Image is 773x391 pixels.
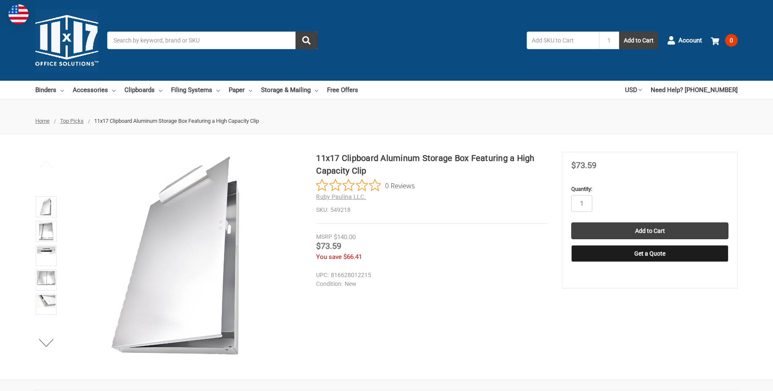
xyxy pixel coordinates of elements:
[316,241,341,251] span: $73.59
[316,271,329,280] dt: UPC:
[39,222,53,240] img: 11x17 Clipboard Aluminum Storage Box Featuring a High Capacity Clip
[316,206,328,214] dt: SKU:
[316,253,342,261] span: You save
[316,206,548,214] dd: 549218
[8,4,29,24] img: duty and tax information for United States
[35,9,98,72] img: 11x17.com
[229,81,252,99] a: Paper
[124,81,162,99] a: Clipboards
[316,193,366,200] a: Ruby Paulina LLC.
[37,295,55,308] img: 11x17 Clipboard Aluminum Storage Box Featuring a High Capacity Clip
[678,36,702,45] span: Account
[35,81,64,99] a: Binders
[35,118,50,124] a: Home
[334,233,356,241] span: $140.00
[316,280,343,288] dt: Condition:
[78,152,288,362] img: 11x17 Clipboard Aluminum Storage Box Featuring a High Capacity Clip
[343,253,362,261] span: $66.41
[37,246,55,254] img: 11x17 Clipboard Aluminum Storage Box Featuring a High Capacity Clip
[571,160,596,170] span: $73.59
[34,156,59,173] button: Previous
[327,81,358,99] a: Free Offers
[527,32,599,49] input: Add SKU to Cart
[73,81,116,99] a: Accessories
[725,34,738,47] span: 0
[316,280,544,288] dd: New
[94,118,259,124] span: 11x17 Clipboard Aluminum Storage Box Featuring a High Capacity Clip
[316,152,548,177] h1: 11x17 Clipboard Aluminum Storage Box Featuring a High Capacity Clip
[107,32,317,49] input: Search by keyword, brand or SKU
[651,81,738,99] a: Need Help? [PHONE_NUMBER]
[316,271,544,280] dd: 816628012215
[60,118,84,124] a: Top Picks
[571,245,728,262] button: Get a Quote
[37,271,55,285] img: 11x17 Clipboard Aluminum Storage Box Featuring a High Capacity Clip
[571,185,728,193] label: Quantity:
[316,179,415,192] button: Rated 0 out of 5 stars from 0 reviews. Jump to reviews.
[571,222,728,239] input: Add to Cart
[619,32,658,49] button: Add to Cart
[316,232,332,241] div: MSRP
[667,29,702,51] a: Account
[385,179,415,192] span: 0 Reviews
[171,81,220,99] a: Filing Systems
[711,29,738,51] a: 0
[261,81,318,99] a: Storage & Mailing
[625,81,642,99] a: USD
[34,334,59,351] button: Next
[40,198,53,216] img: 11x17 Clipboard Aluminum Storage Box Featuring a High Capacity Clip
